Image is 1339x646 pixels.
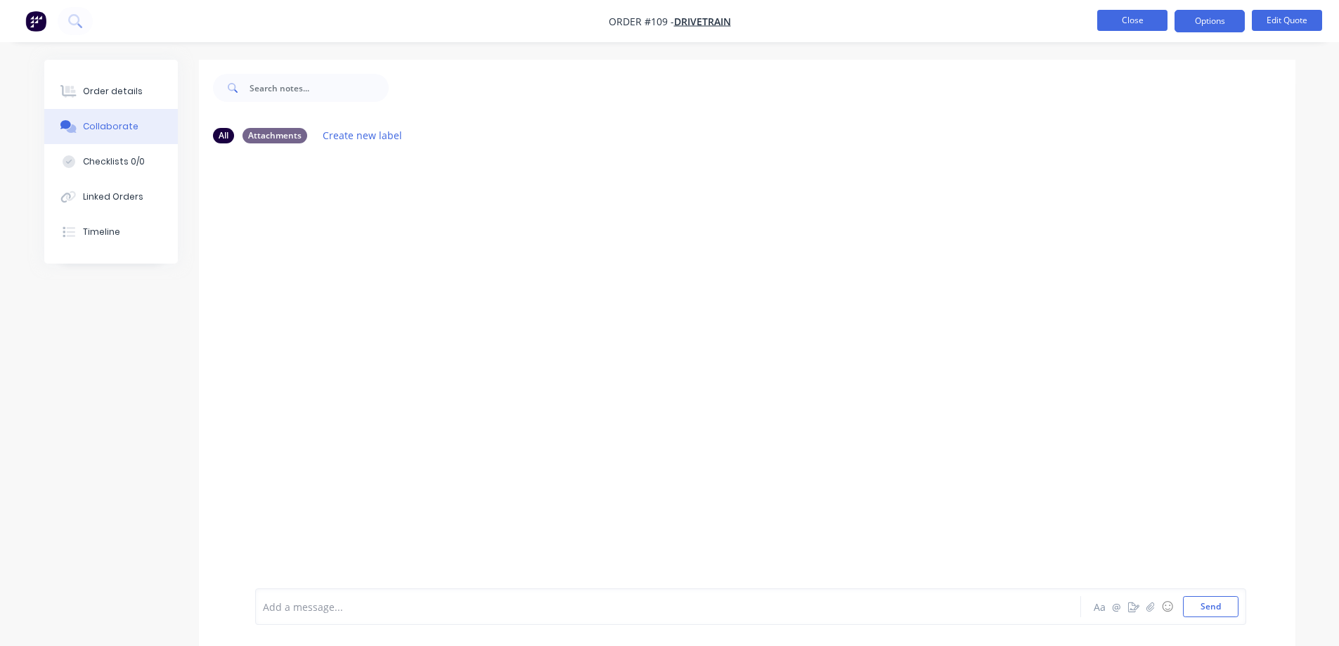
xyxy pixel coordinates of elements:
[1108,598,1125,615] button: @
[674,15,731,28] a: drivetrain
[44,214,178,250] button: Timeline
[316,126,410,145] button: Create new label
[609,15,674,28] span: Order #109 -
[213,128,234,143] div: All
[44,74,178,109] button: Order details
[83,155,145,168] div: Checklists 0/0
[1183,596,1238,617] button: Send
[25,11,46,32] img: Factory
[83,190,143,203] div: Linked Orders
[250,74,389,102] input: Search notes...
[1252,10,1322,31] button: Edit Quote
[1092,598,1108,615] button: Aa
[242,128,307,143] div: Attachments
[1159,598,1176,615] button: ☺
[44,179,178,214] button: Linked Orders
[83,85,143,98] div: Order details
[44,144,178,179] button: Checklists 0/0
[83,226,120,238] div: Timeline
[83,120,138,133] div: Collaborate
[1097,10,1167,31] button: Close
[44,109,178,144] button: Collaborate
[1175,10,1245,32] button: Options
